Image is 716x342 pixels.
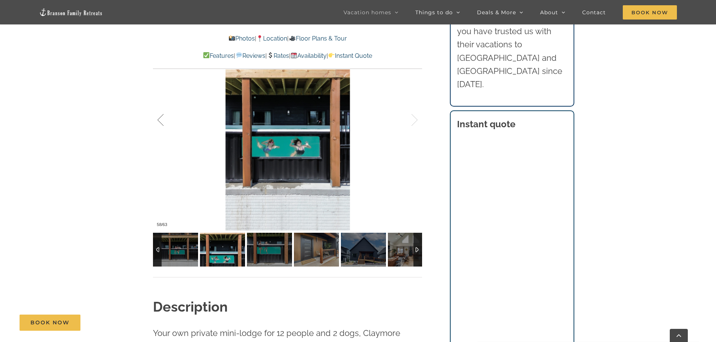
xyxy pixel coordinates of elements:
a: Reviews [235,52,265,59]
a: Rates [267,52,289,59]
p: Thousands of families like you have trusted us with their vacations to [GEOGRAPHIC_DATA] and [GEO... [457,12,567,91]
img: Branson Family Retreats Logo [39,8,103,17]
a: Book Now [20,315,80,331]
img: 👉 [328,52,335,58]
span: Things to do [415,10,453,15]
span: Deals & More [477,10,516,15]
img: Branson-Family-Retreats-container-pool-table-rock-lake-1109-scaled.jpg-nggid041276-ngg0dyn-120x90... [200,233,245,267]
img: Claymore-Cottage-lake-view-pool-vacation-rental-1105-scaled.jpg-nggid041108-ngg0dyn-120x90-00f0w0... [294,233,339,267]
img: 📆 [291,52,297,58]
img: Branson-Family-Retreats-container-pool-table-rock-lake-1115-scaled.jpg-nggid041277-ngg0dyn-120x90... [247,233,292,267]
p: | | | | [153,51,422,61]
span: About [540,10,558,15]
img: Claymore-Cottage-at-Table-Rock-Lake-Branson-Missouri-1403-scaled.jpg-nggid041799-ngg0dyn-120x90-0... [388,233,433,267]
strong: Description [153,299,228,315]
a: Floor Plans & Tour [289,35,347,42]
p: | | [153,34,422,44]
img: ✅ [203,52,209,58]
strong: Instant quote [457,119,515,130]
a: Instant Quote [328,52,372,59]
a: Availability [291,52,327,59]
span: Vacation homes [344,10,391,15]
img: 💲 [267,52,273,58]
span: Book Now [30,319,70,326]
img: 🎥 [289,35,295,41]
img: 📸 [229,35,235,41]
img: 📍 [257,35,263,41]
a: Photos [229,35,255,42]
img: Claymore-Cottage-lake-view-pool-vacation-rental-1104-Edit-scaled.jpg-nggid041107-ngg0dyn-120x90-0... [341,233,386,267]
span: Book Now [623,5,677,20]
span: Contact [582,10,606,15]
img: Branson-Family-Retreats-container-pool-table-rock-lake-1103-scaled.jpg-nggid041275-ngg0dyn-120x90... [153,233,198,267]
img: 💬 [236,52,242,58]
a: Features [203,52,234,59]
a: Location [256,35,287,42]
